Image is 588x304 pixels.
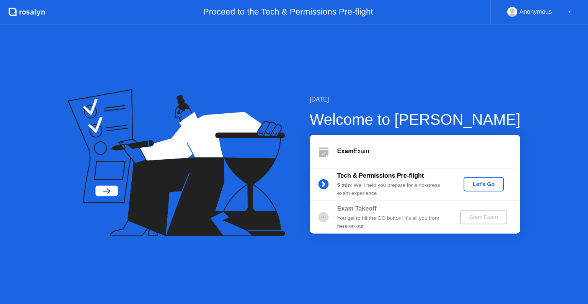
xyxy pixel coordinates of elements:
[463,214,504,220] div: Start Exam
[460,210,507,224] button: Start Exam
[337,172,424,179] b: Tech & Permissions Pre-flight
[519,7,552,17] div: Anonymous
[464,177,504,191] button: Let's Go
[337,205,377,212] b: Exam Takeoff
[337,181,448,197] div: : We’ll help you prepare for a no-stress exam experience
[337,214,448,230] div: You get to hit the GO button! It’s all you from here on out
[467,181,501,187] div: Let's Go
[337,148,354,154] b: Exam
[310,95,521,104] div: [DATE]
[310,108,521,131] div: Welcome to [PERSON_NAME]
[337,182,351,188] b: 5 min
[568,7,572,17] div: ▼
[337,147,520,156] div: Exam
